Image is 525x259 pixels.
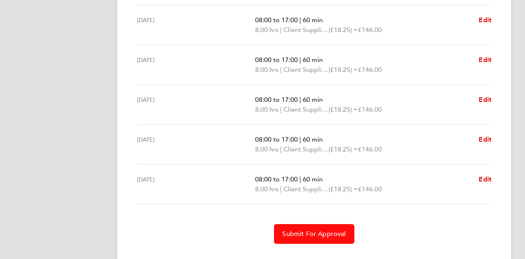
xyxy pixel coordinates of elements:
[329,145,358,153] span: (£18.25) =
[479,16,491,24] span: Edit
[255,96,298,103] span: 08:00 to 17:00
[255,66,278,73] span: 8.00 hrs
[274,224,354,244] button: Submit For Approval
[137,135,255,154] div: [DATE]
[280,26,282,34] span: |
[303,16,323,24] span: 60 min
[479,135,491,143] span: Edit
[479,95,491,105] a: Edit
[137,174,255,194] div: [DATE]
[329,105,358,113] span: (£18.25) =
[479,96,491,103] span: Edit
[479,15,491,25] a: Edit
[283,65,329,75] span: Client Supplied
[255,185,278,193] span: 8.00 hrs
[283,25,329,35] span: Client Supplied
[255,16,298,24] span: 08:00 to 17:00
[303,56,323,64] span: 60 min
[283,184,329,194] span: Client Supplied
[303,135,323,143] span: 60 min
[329,26,358,34] span: (£18.25) =
[358,185,382,193] span: £146.00
[255,105,278,113] span: 8.00 hrs
[299,175,301,183] span: |
[137,55,255,75] div: [DATE]
[137,15,255,35] div: [DATE]
[479,55,491,65] a: Edit
[358,105,382,113] span: £146.00
[280,145,282,153] span: |
[137,95,255,115] div: [DATE]
[479,175,491,183] span: Edit
[280,66,282,73] span: |
[303,96,323,103] span: 60 min
[479,135,491,144] a: Edit
[280,185,282,193] span: |
[329,185,358,193] span: (£18.25) =
[479,56,491,64] span: Edit
[299,16,301,24] span: |
[329,66,358,73] span: (£18.25) =
[255,56,298,64] span: 08:00 to 17:00
[303,175,323,183] span: 60 min
[299,96,301,103] span: |
[282,230,346,238] span: Submit For Approval
[358,145,382,153] span: £146.00
[358,66,382,73] span: £146.00
[283,144,329,154] span: Client Supplied
[299,56,301,64] span: |
[299,135,301,143] span: |
[255,135,298,143] span: 08:00 to 17:00
[280,105,282,113] span: |
[358,26,382,34] span: £146.00
[255,145,278,153] span: 8.00 hrs
[283,105,329,115] span: Client Supplied
[255,175,298,183] span: 08:00 to 17:00
[255,26,278,34] span: 8.00 hrs
[479,174,491,184] a: Edit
